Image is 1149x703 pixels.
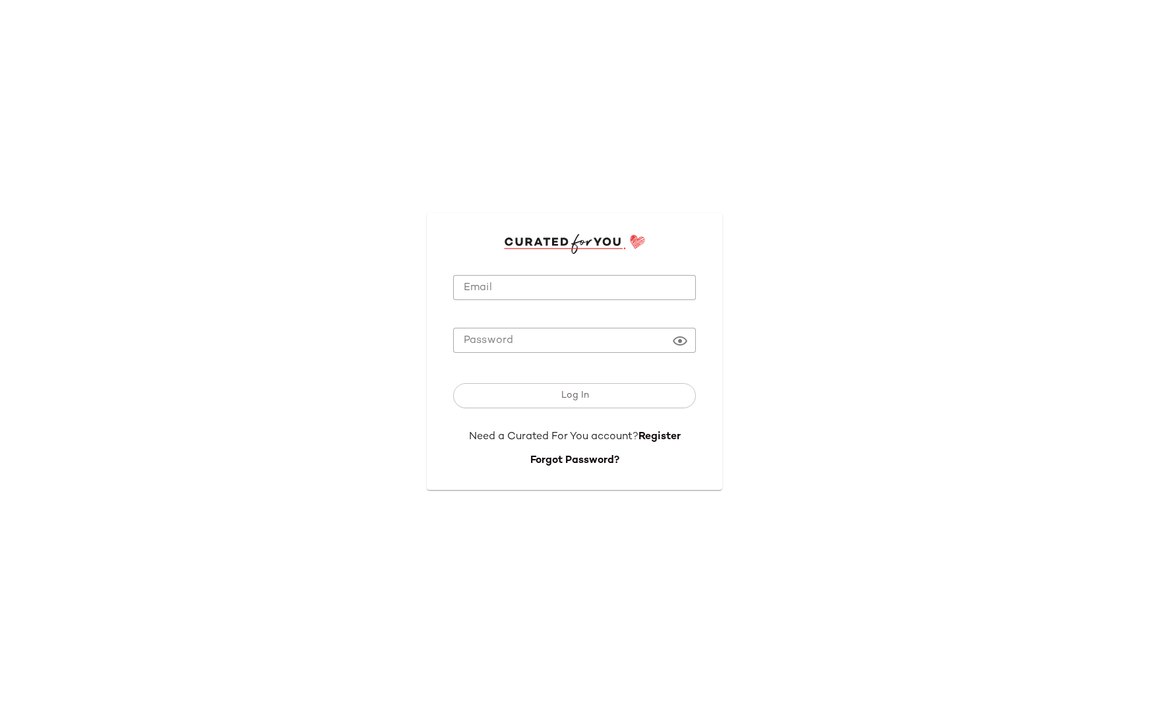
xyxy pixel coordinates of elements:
[453,383,696,408] button: Log In
[638,431,681,443] a: Register
[469,431,638,443] span: Need a Curated For You account?
[560,390,588,401] span: Log In
[504,234,646,254] img: cfy_login_logo.DGdB1djN.svg
[530,455,619,466] a: Forgot Password?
